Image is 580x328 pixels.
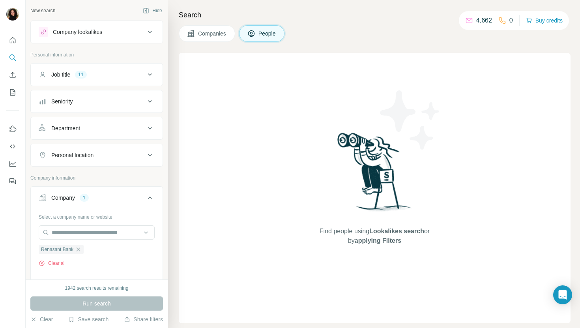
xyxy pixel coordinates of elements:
[6,174,19,188] button: Feedback
[526,15,563,26] button: Buy credits
[476,16,492,25] p: 4,662
[39,260,65,267] button: Clear all
[31,188,163,210] button: Company1
[51,151,94,159] div: Personal location
[30,315,53,323] button: Clear
[41,246,73,253] span: Renasant Bank
[30,174,163,182] p: Company information
[179,9,571,21] h4: Search
[31,65,163,84] button: Job title11
[31,146,163,165] button: Personal location
[51,97,73,105] div: Seniority
[39,210,155,221] div: Select a company name or website
[31,92,163,111] button: Seniority
[137,5,168,17] button: Hide
[369,228,424,234] span: Lookalikes search
[198,30,227,37] span: Companies
[68,315,109,323] button: Save search
[553,285,572,304] div: Open Intercom Messenger
[31,22,163,41] button: Company lookalikes
[124,315,163,323] button: Share filters
[6,157,19,171] button: Dashboard
[30,51,163,58] p: Personal information
[30,7,55,14] div: New search
[355,237,401,244] span: applying Filters
[311,227,438,246] span: Find people using or by
[6,122,19,136] button: Use Surfe on LinkedIn
[6,8,19,21] img: Avatar
[53,28,102,36] div: Company lookalikes
[375,84,446,156] img: Surfe Illustration - Stars
[51,71,70,79] div: Job title
[51,124,80,132] div: Department
[31,119,163,138] button: Department
[334,131,416,219] img: Surfe Illustration - Woman searching with binoculars
[6,85,19,99] button: My lists
[51,194,75,202] div: Company
[6,33,19,47] button: Quick start
[6,51,19,65] button: Search
[509,16,513,25] p: 0
[6,139,19,154] button: Use Surfe API
[6,68,19,82] button: Enrich CSV
[258,30,277,37] span: People
[65,285,129,292] div: 1942 search results remaining
[75,71,86,78] div: 11
[80,194,89,201] div: 1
